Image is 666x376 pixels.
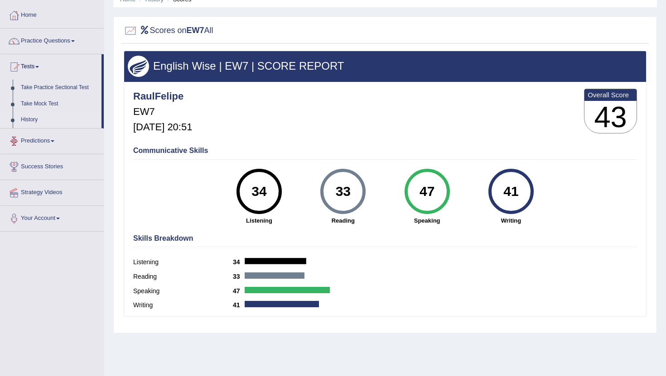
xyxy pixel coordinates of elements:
[233,273,245,280] b: 33
[133,234,637,243] h4: Skills Breakdown
[0,54,101,77] a: Tests
[327,172,360,210] div: 33
[133,300,233,310] label: Writing
[0,180,104,203] a: Strategy Videos
[17,80,101,96] a: Take Practice Sectional Test
[124,24,213,38] h2: Scores on All
[128,60,642,72] h3: English Wise | EW7 | SCORE REPORT
[233,301,245,309] b: 41
[233,258,245,266] b: 34
[494,172,527,210] div: 41
[0,29,104,51] a: Practice Questions
[133,122,192,133] h5: [DATE] 20:51
[0,206,104,228] a: Your Account
[133,286,233,296] label: Speaking
[222,216,296,225] strong: Listening
[584,101,637,133] h3: 43
[133,272,233,281] label: Reading
[588,91,633,99] b: Overall Score
[306,216,381,225] strong: Reading
[133,106,192,117] h5: EW7
[390,216,464,225] strong: Speaking
[187,26,204,35] b: EW7
[0,154,104,177] a: Success Stories
[17,96,101,112] a: Take Mock Test
[128,56,149,77] img: wings.png
[133,91,192,102] h4: RaulFelipe
[17,112,101,128] a: History
[242,172,275,210] div: 34
[0,3,104,25] a: Home
[133,257,233,267] label: Listening
[233,287,245,295] b: 47
[133,147,637,155] h4: Communicative Skills
[410,172,444,210] div: 47
[0,129,104,151] a: Predictions
[473,216,548,225] strong: Writing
